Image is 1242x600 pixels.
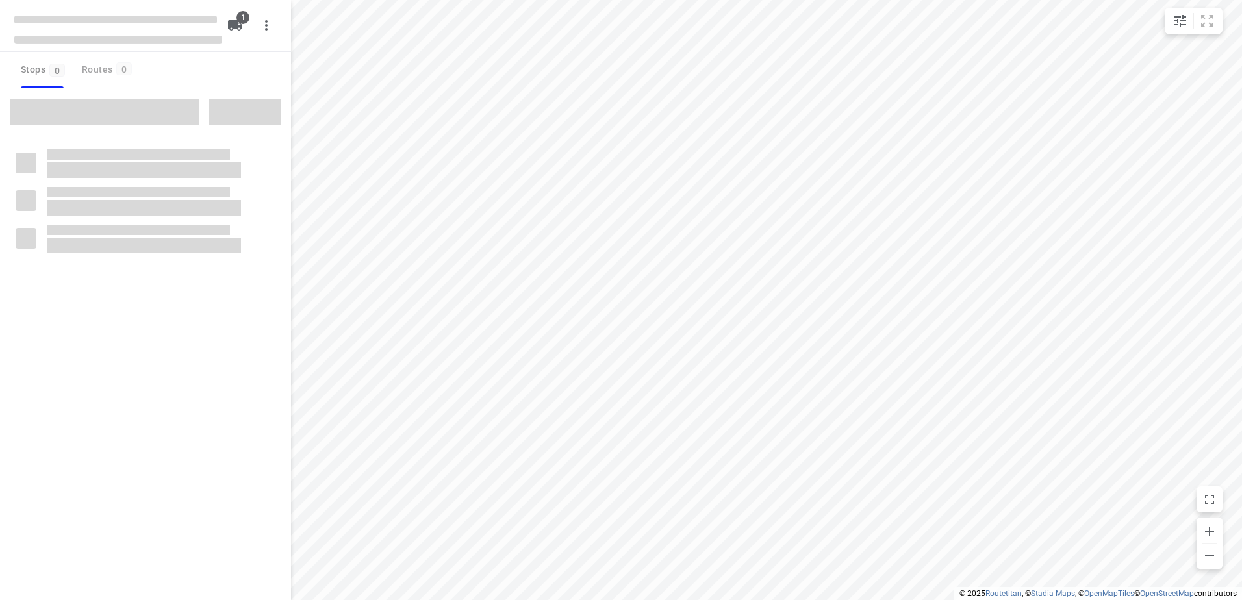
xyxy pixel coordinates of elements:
[985,589,1022,598] a: Routetitan
[1140,589,1194,598] a: OpenStreetMap
[1031,589,1075,598] a: Stadia Maps
[1167,8,1193,34] button: Map settings
[959,589,1237,598] li: © 2025 , © , © © contributors
[1084,589,1134,598] a: OpenMapTiles
[1165,8,1223,34] div: small contained button group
